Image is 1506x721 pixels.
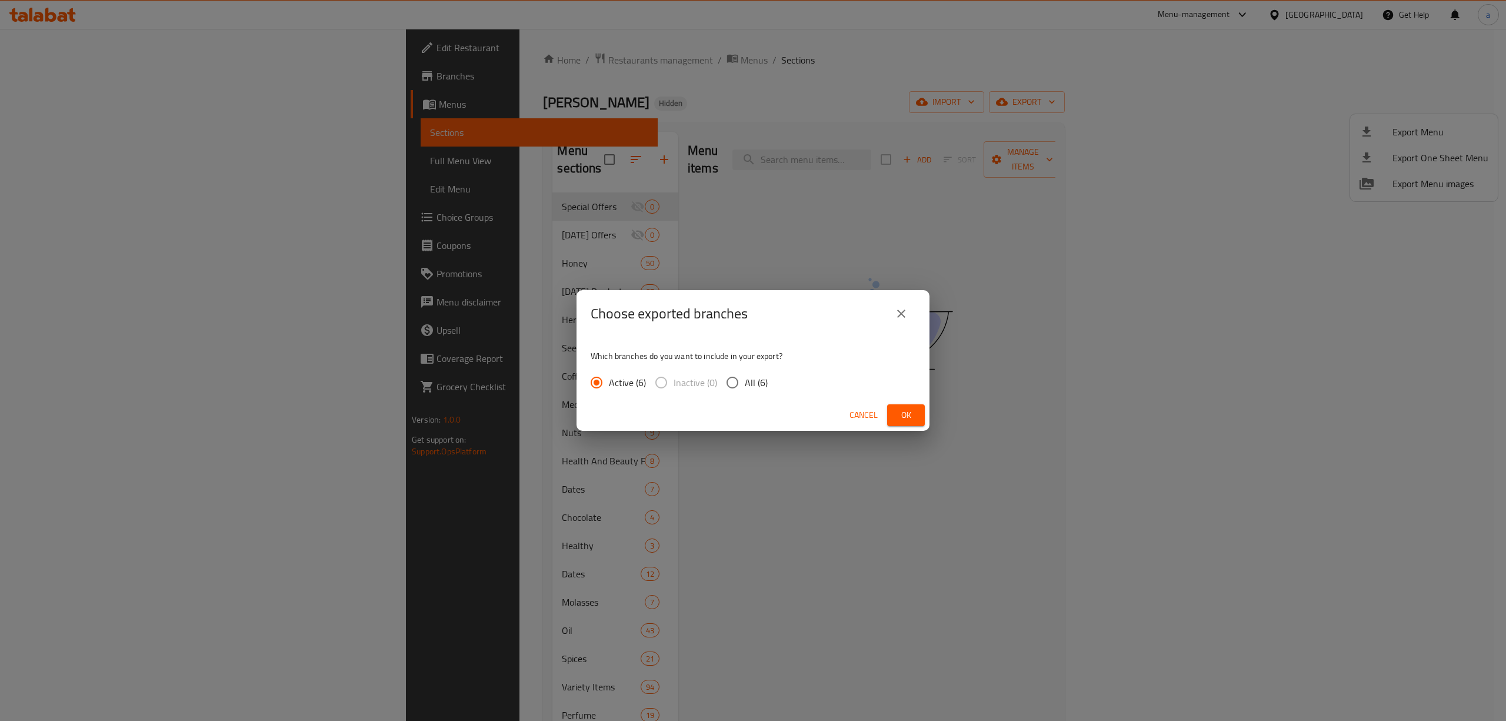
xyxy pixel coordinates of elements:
[897,408,915,423] span: Ok
[745,376,768,390] span: All (6)
[849,408,878,423] span: Cancel
[887,300,915,328] button: close
[609,376,646,390] span: Active (6)
[887,404,925,426] button: Ok
[591,350,915,362] p: Which branches do you want to include in your export?
[591,304,748,323] h2: Choose exported branches
[674,376,717,390] span: Inactive (0)
[845,404,882,426] button: Cancel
